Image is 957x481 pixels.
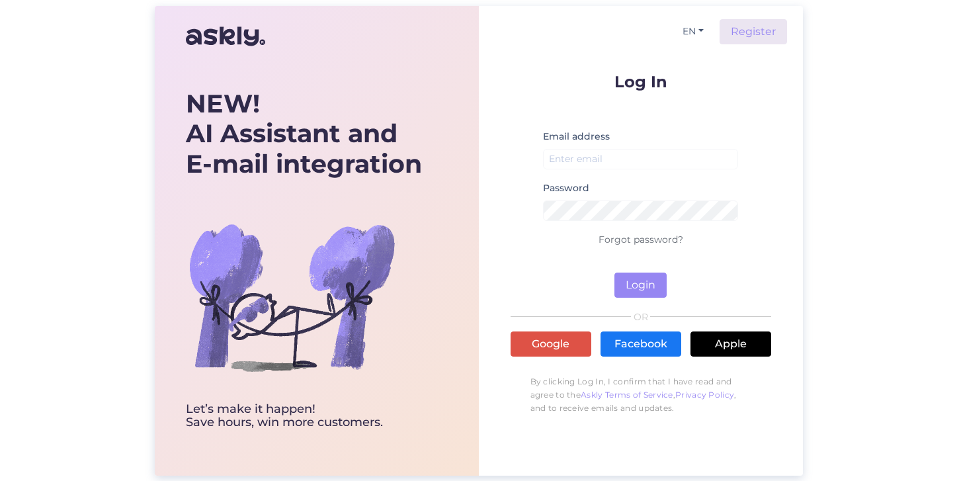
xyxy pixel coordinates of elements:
[543,149,739,169] input: Enter email
[675,390,734,400] a: Privacy Policy
[186,89,422,179] div: AI Assistant and E-mail integration
[511,331,591,357] a: Google
[186,21,265,52] img: Askly
[690,331,771,357] a: Apple
[511,73,771,90] p: Log In
[511,369,771,421] p: By clicking Log In, I confirm that I have read and agree to the , , and to receive emails and upd...
[186,403,422,429] div: Let’s make it happen! Save hours, win more customers.
[677,22,709,41] button: EN
[581,390,673,400] a: Askly Terms of Service
[186,88,260,119] b: NEW!
[599,234,683,245] a: Forgot password?
[720,19,787,44] a: Register
[186,191,397,403] img: bg-askly
[543,181,589,195] label: Password
[614,273,667,298] button: Login
[601,331,681,357] a: Facebook
[631,312,650,322] span: OR
[543,130,610,144] label: Email address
